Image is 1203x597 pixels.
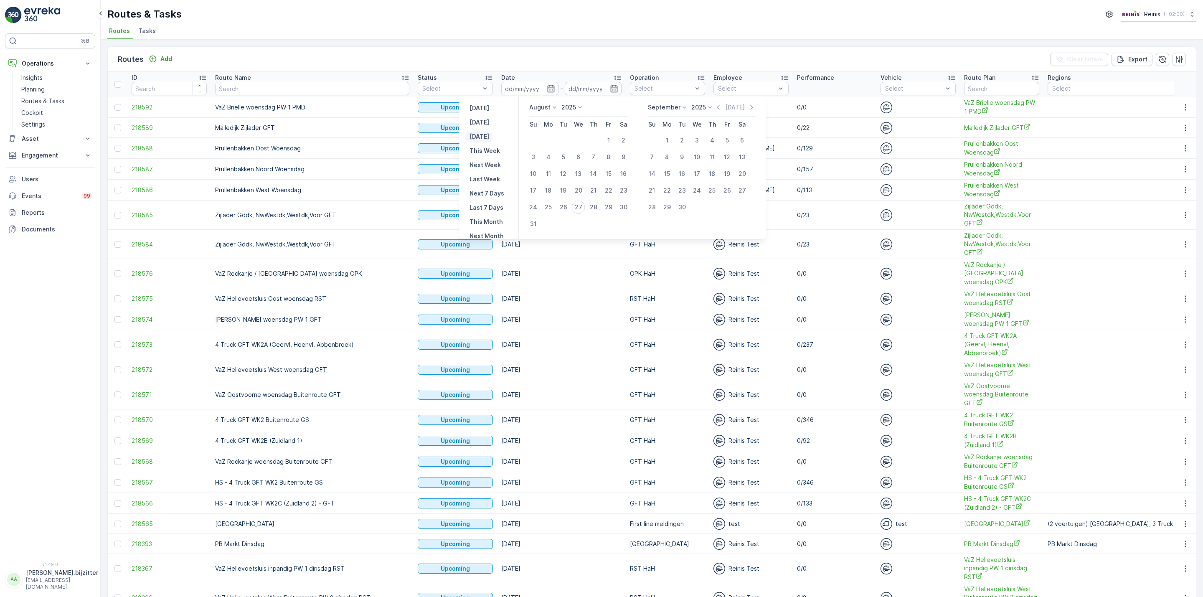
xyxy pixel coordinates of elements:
[964,361,1039,378] a: VaZ Hellevoetsluis West woensdag GFT
[626,451,709,472] td: GFT HaH
[557,167,570,180] div: 12
[470,147,500,155] p: This Week
[441,103,470,112] p: Upcoming
[441,391,470,399] p: Upcoming
[881,293,892,305] img: svg%3e
[793,309,876,330] td: 0/0
[557,184,570,197] div: 19
[132,457,207,466] a: 218568
[706,150,719,164] div: 11
[211,309,414,330] td: [PERSON_NAME] woensdag PW 1 GFT
[602,184,615,197] div: 22
[964,474,1039,491] span: HS - 4 Truck GFT WK2 Buitenroute GS
[114,270,121,277] div: Toggle Row Selected
[132,340,207,349] span: 218573
[713,293,725,305] img: svg%3e
[626,359,709,380] td: GFT HaH
[132,144,207,152] a: 218588
[793,409,876,430] td: 0/346
[660,134,674,147] div: 1
[964,140,1039,157] a: Prullenbakken Oost Woensdag
[497,451,626,472] td: [DATE]
[5,171,95,188] a: Users
[881,456,892,467] img: svg%3e
[626,430,709,451] td: GFT HaH
[793,159,876,180] td: 0/157
[470,218,503,226] p: This Month
[114,295,121,302] div: Toggle Row Selected
[881,209,892,221] img: svg%3e
[713,239,725,250] img: svg%3e
[713,414,725,426] img: svg%3e
[964,432,1039,449] a: 4 Truck GFT WK2B (Zuidland 1)
[721,134,734,147] div: 5
[713,435,725,447] img: svg%3e
[441,295,470,303] p: Upcoming
[497,330,626,359] td: [DATE]
[1067,55,1103,64] p: Clear Filters
[470,161,501,169] p: Next Week
[721,150,734,164] div: 12
[675,201,689,214] div: 30
[881,414,892,426] img: svg%3e
[660,184,674,197] div: 22
[793,180,876,201] td: 0/113
[964,160,1039,178] span: Prullenbakken Noord Woensdag
[22,208,92,217] p: Reports
[5,204,95,221] a: Reports
[675,167,689,180] div: 16
[602,201,615,214] div: 29
[793,288,876,309] td: 0/0
[617,184,630,197] div: 23
[713,456,725,467] img: svg%3e
[22,59,79,68] p: Operations
[964,411,1039,428] a: 4 Truck GFT WK2 Buitenroute GS
[1164,11,1185,18] p: ( +02:00 )
[84,193,90,199] p: 99
[1121,10,1141,19] img: Reinis-Logo-Vrijstaand_Tekengebied-1-copy2_aBO4n7j.png
[497,288,626,309] td: [DATE]
[114,391,121,398] div: Toggle Row Selected
[964,99,1039,116] span: VaZ Brielle woensdag PW 1 PMD
[690,184,704,197] div: 24
[18,84,95,95] a: Planning
[964,123,1039,132] a: Malledijk Zijlader GFT
[211,259,414,288] td: VaZ Rockanje / [GEOGRAPHIC_DATA] woensdag OPK
[211,180,414,201] td: Prullenbakken West Woensdag
[626,330,709,359] td: GFT HaH
[132,211,207,219] a: 218585
[114,458,121,465] div: Toggle Row Selected
[114,417,121,423] div: Toggle Row Selected
[793,201,876,230] td: 0/23
[497,309,626,330] td: [DATE]
[132,240,207,249] a: 218584
[21,109,43,117] p: Cockpit
[736,134,749,147] div: 6
[645,150,659,164] div: 7
[587,184,600,197] div: 21
[21,97,64,105] p: Routes & Tasks
[466,160,504,170] button: Next Week
[497,230,626,259] td: [DATE]
[132,416,207,424] span: 218570
[22,192,77,200] p: Events
[881,314,892,325] img: svg%3e
[690,167,704,180] div: 17
[466,174,503,184] button: Last Week
[470,203,503,212] p: Last 7 Days
[881,268,892,279] img: svg%3e
[964,181,1039,198] span: Prullenbakken West Woensdag
[211,409,414,430] td: 4 Truck GFT WK2 Buitenroute GS
[211,230,414,259] td: Zijlader Gddk, NwWestdk,Westdk,Voor GFT
[132,186,207,194] span: 218586
[441,315,470,324] p: Upcoming
[675,134,689,147] div: 2
[5,147,95,164] button: Engagement
[721,167,734,180] div: 19
[466,188,508,198] button: Next 7 Days
[675,150,689,164] div: 9
[132,391,207,399] span: 218571
[881,122,892,134] img: svg%3e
